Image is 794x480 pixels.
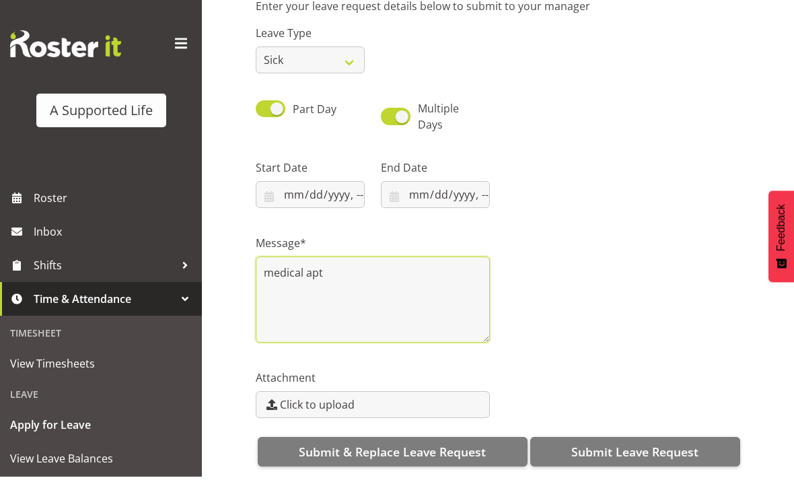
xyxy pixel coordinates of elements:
span: View Timesheets [10,357,192,377]
div: Leave [3,384,199,411]
button: Submit & Replace Leave Request [258,440,528,470]
span: Submit Leave Request [571,446,698,464]
button: Feedback - Show survey [768,194,794,285]
span: Click to upload [280,400,355,416]
label: Attachment [256,373,490,389]
div: A Supported Life [50,104,153,124]
p: Enter your leave request details below to submit to your manager [256,1,740,18]
span: Inbox [34,225,195,245]
button: Submit Leave Request [530,440,740,470]
span: Feedback [775,207,787,254]
input: Click to select... [256,184,365,211]
span: Time & Attendance [34,292,175,312]
span: Multiple Days [418,104,459,135]
label: End Date [381,163,490,179]
span: Shifts [34,259,175,279]
label: Start Date [256,163,365,179]
span: Part Day [293,105,336,120]
span: Apply for Leave [10,418,192,438]
label: Leave Type [256,28,365,44]
label: Message* [256,238,490,254]
a: View Timesheets [3,350,199,384]
img: Rosterit website logo [10,34,121,61]
a: View Leave Balances [3,445,199,479]
a: Apply for Leave [3,411,199,445]
span: Roster [34,191,195,211]
span: Submit & Replace Leave Request [299,446,486,464]
input: Click to select... [381,184,490,211]
div: Timesheet [3,322,199,350]
span: View Leave Balances [10,452,192,472]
